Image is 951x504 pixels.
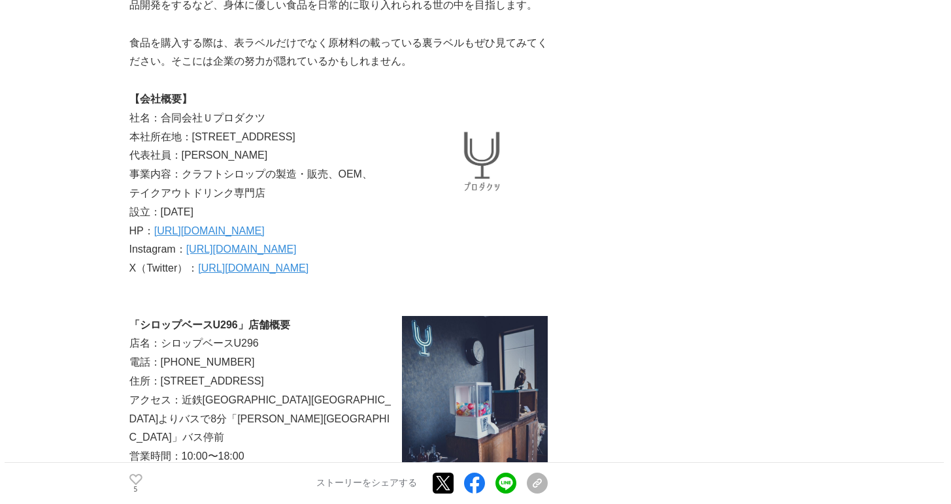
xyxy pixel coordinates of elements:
[129,34,548,72] p: 食品を購入する際は、表ラベルだけでなく原材料の載っている裏ラベルもぜひ見てみてください。そこには企業の努力が隠れているかもしれません。
[129,165,548,184] p: 事業内容：クラフトシロップの製造・販売、OEM、
[129,259,548,278] p: X（Twitter）：
[129,486,142,493] p: 5
[129,128,548,147] p: 本社所在地：[STREET_ADDRESS]
[129,372,548,391] p: 住所：[STREET_ADDRESS]
[129,447,548,466] p: 営業時間：10:00〜18:00
[154,225,265,236] a: [URL][DOMAIN_NAME]
[129,334,548,353] p: 店名：シロップベースU296
[129,240,548,259] p: Instagram：
[129,109,548,128] p: 社名：合同会社Ｕプロダクツ
[129,146,548,165] p: 代表社員：[PERSON_NAME]
[129,391,548,447] p: アクセス：近鉄[GEOGRAPHIC_DATA][GEOGRAPHIC_DATA]よりバスで8分「[PERSON_NAME][GEOGRAPHIC_DATA]」バス停前
[186,244,297,255] a: [URL][DOMAIN_NAME]
[129,203,548,222] p: 設立：[DATE]
[129,184,548,203] p: テイクアウトドリンク専門店
[316,478,417,490] p: ストーリーをシェアする
[129,93,192,104] strong: 【会社概要】
[129,353,548,372] p: 電話：[PHONE_NUMBER]
[129,319,290,330] strong: 「シロップベースU296」店舗概要
[129,222,548,241] p: HP：
[412,90,548,234] img: thumbnail_459746f0-5cf7-11ee-bc35-6f910bdb6e22.png
[198,262,309,274] a: [URL][DOMAIN_NAME]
